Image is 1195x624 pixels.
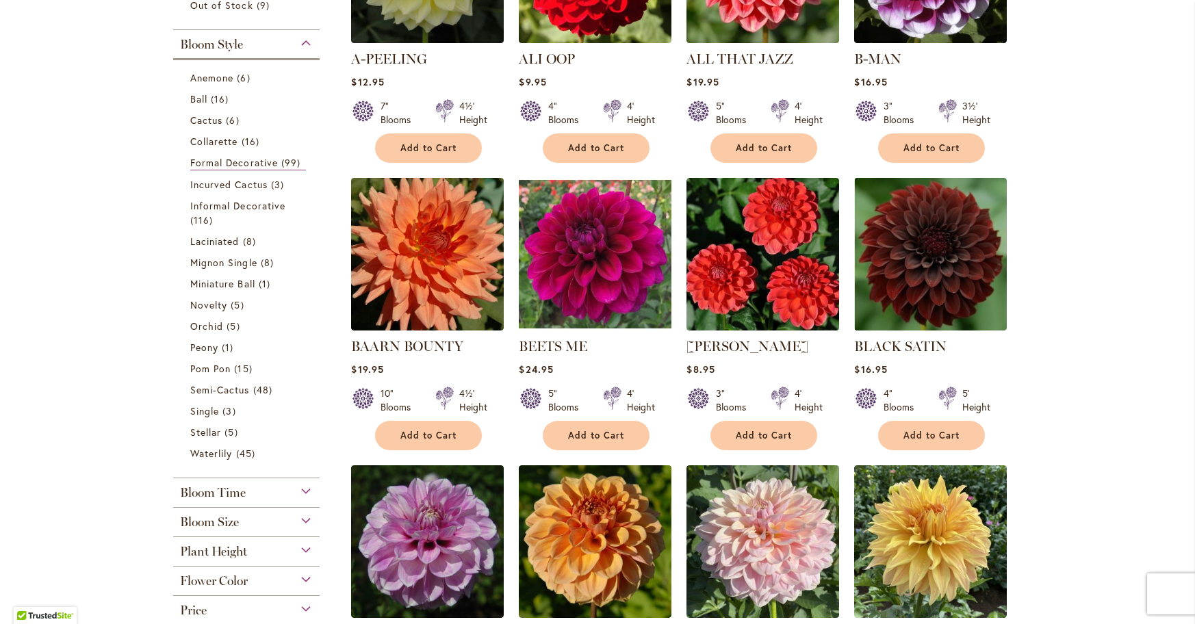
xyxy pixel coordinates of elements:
span: Single [190,404,219,417]
a: ALL THAT JAZZ [686,51,793,67]
a: Miniature Ball 1 [190,276,306,291]
div: 4" Blooms [548,99,587,127]
span: 3 [271,177,287,192]
span: $19.95 [351,363,383,376]
span: 15 [234,361,255,376]
div: 3" Blooms [884,99,922,127]
div: 5' Height [962,387,990,414]
div: 4½' Height [459,387,487,414]
a: BLACK SATIN [854,338,947,354]
button: Add to Cart [878,421,985,450]
a: Peony 1 [190,340,306,354]
span: Peony [190,341,218,354]
span: Add to Cart [400,430,457,441]
div: 10" Blooms [381,387,419,414]
div: 3" Blooms [716,387,754,414]
span: 116 [190,213,216,227]
img: BLACKBERRY ICE [351,465,504,618]
div: 3½' Height [962,99,990,127]
div: 4' Height [627,387,655,414]
a: BEETS ME [519,338,587,354]
div: 5" Blooms [716,99,754,127]
div: 4½' Height [459,99,487,127]
span: 1 [259,276,274,291]
span: Novelty [190,298,227,311]
span: Add to Cart [568,142,624,154]
span: 6 [237,70,253,85]
span: Price [180,603,207,618]
a: Incurved Cactus 3 [190,177,306,192]
span: 16 [242,134,263,148]
a: Semi-Cactus 48 [190,382,306,397]
span: Semi-Cactus [190,383,250,396]
span: 1 [222,340,237,354]
a: ALI OOP [519,51,575,67]
span: 5 [227,319,243,333]
span: 8 [243,234,259,248]
span: 3 [222,404,239,418]
span: $12.95 [351,75,384,88]
span: Flower Color [180,573,248,588]
span: 8 [261,255,277,270]
span: $16.95 [854,75,887,88]
div: 4' Height [627,99,655,127]
span: $24.95 [519,363,553,376]
a: BLACKBERRY ICE [351,608,504,621]
span: Cactus [190,114,222,127]
a: ALL THAT JAZZ [686,33,839,46]
a: BEETS ME [519,320,671,333]
div: 5" Blooms [548,387,587,414]
div: 7" Blooms [381,99,419,127]
button: Add to Cart [710,133,817,163]
a: Anemone 6 [190,70,306,85]
button: Add to Cart [878,133,985,163]
a: [PERSON_NAME] [686,338,808,354]
span: 5 [231,298,247,312]
span: 6 [226,113,242,127]
a: Laciniated 8 [190,234,306,248]
a: Informal Decorative 116 [190,198,306,227]
span: Add to Cart [903,430,960,441]
span: Add to Cart [568,430,624,441]
img: Blah Blah Blah [519,465,671,618]
span: 5 [224,425,241,439]
span: 16 [211,92,232,106]
a: Blah Blah Blah [519,608,671,621]
span: $9.95 [519,75,546,88]
span: Plant Height [180,544,247,559]
span: Add to Cart [736,142,792,154]
img: BENJAMIN MATTHEW [686,178,839,330]
span: Mignon Single [190,256,257,269]
a: Stellar 5 [190,425,306,439]
span: Formal Decorative [190,156,278,169]
a: B-MAN [854,51,901,67]
span: Bloom Style [180,37,243,52]
a: Single 3 [190,404,306,418]
button: Add to Cart [543,133,650,163]
a: Cactus 6 [190,113,306,127]
a: Collarette 16 [190,134,306,148]
span: $19.95 [686,75,719,88]
div: 4' Height [795,387,823,414]
span: Collarette [190,135,238,148]
a: Waterlily 45 [190,446,306,460]
div: 4' Height [795,99,823,127]
span: Bloom Time [180,485,246,500]
a: A-PEELING [351,51,427,67]
span: Stellar [190,426,221,439]
a: Ball 16 [190,92,306,106]
a: BAARN BOUNTY [351,338,463,354]
span: Add to Cart [903,142,960,154]
span: Orchid [190,320,223,333]
span: 48 [253,382,276,397]
img: BEETS ME [519,178,671,330]
a: Novelty 5 [190,298,306,312]
span: $8.95 [686,363,715,376]
iframe: Launch Accessibility Center [10,575,49,614]
a: Pom Pon 15 [190,361,306,376]
span: Informal Decorative [190,199,285,212]
a: BLACK SATIN [854,320,1007,333]
span: 45 [236,446,259,460]
div: 4" Blooms [884,387,922,414]
img: Blushing Beauty [686,465,839,618]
